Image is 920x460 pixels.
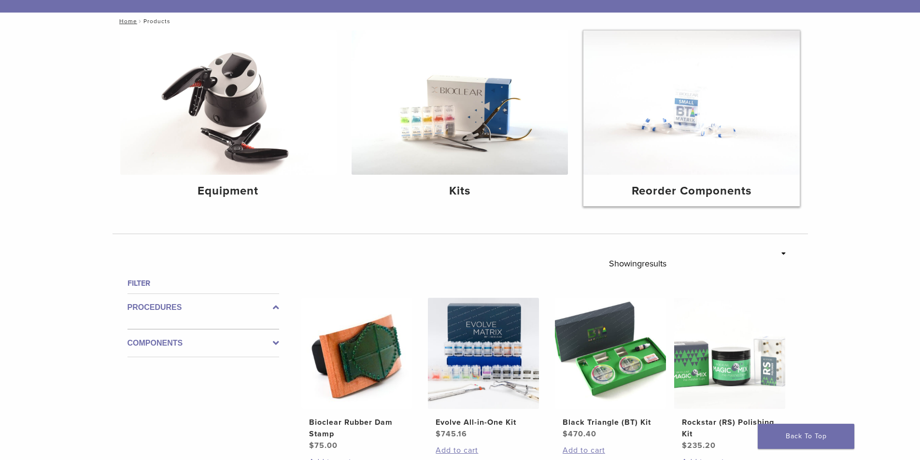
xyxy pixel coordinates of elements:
[427,298,540,440] a: Evolve All-in-One KitEvolve All-in-One Kit $745.16
[563,445,658,456] a: Add to cart: “Black Triangle (BT) Kit”
[583,30,800,175] img: Reorder Components
[758,424,854,449] a: Back To Top
[116,18,137,25] a: Home
[352,30,568,206] a: Kits
[352,30,568,175] img: Kits
[120,30,337,206] a: Equipment
[127,302,279,313] label: Procedures
[436,417,531,428] h2: Evolve All-in-One Kit
[583,30,800,206] a: Reorder Components
[120,30,337,175] img: Equipment
[674,298,785,409] img: Rockstar (RS) Polishing Kit
[301,298,412,409] img: Bioclear Rubber Dam Stamp
[137,19,143,24] span: /
[674,298,786,451] a: Rockstar (RS) Polishing KitRockstar (RS) Polishing Kit $235.20
[359,182,560,200] h4: Kits
[682,441,687,450] span: $
[428,298,539,409] img: Evolve All-in-One Kit
[563,429,596,439] bdi: 470.40
[436,445,531,456] a: Add to cart: “Evolve All-in-One Kit”
[682,417,778,440] h2: Rockstar (RS) Polishing Kit
[127,337,279,349] label: Components
[555,298,666,409] img: Black Triangle (BT) Kit
[563,429,568,439] span: $
[609,253,666,274] p: Showing results
[591,182,792,200] h4: Reorder Components
[309,441,338,450] bdi: 75.00
[563,417,658,428] h2: Black Triangle (BT) Kit
[309,417,405,440] h2: Bioclear Rubber Dam Stamp
[554,298,667,440] a: Black Triangle (BT) KitBlack Triangle (BT) Kit $470.40
[436,429,441,439] span: $
[682,441,716,450] bdi: 235.20
[436,429,467,439] bdi: 745.16
[113,13,808,30] nav: Products
[309,441,314,450] span: $
[127,278,279,289] h4: Filter
[128,182,329,200] h4: Equipment
[301,298,413,451] a: Bioclear Rubber Dam StampBioclear Rubber Dam Stamp $75.00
